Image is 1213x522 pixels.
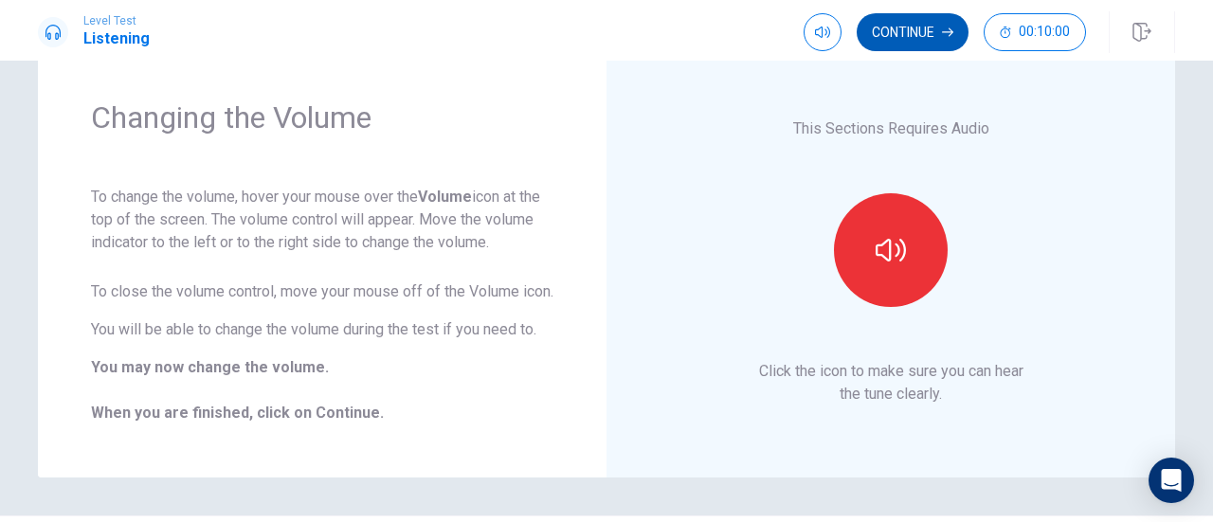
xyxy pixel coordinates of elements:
[759,360,1023,405] p: Click the icon to make sure you can hear the tune clearly.
[83,14,150,27] span: Level Test
[91,358,384,422] b: You may now change the volume. When you are finished, click on Continue.
[418,188,472,206] strong: Volume
[984,13,1086,51] button: 00:10:00
[83,27,150,50] h1: Listening
[857,13,969,51] button: Continue
[793,117,989,140] p: This Sections Requires Audio
[1019,25,1070,40] span: 00:10:00
[91,318,553,341] p: You will be able to change the volume during the test if you need to.
[91,280,553,303] p: To close the volume control, move your mouse off of the Volume icon.
[91,99,553,136] h1: Changing the Volume
[1149,458,1194,503] div: Open Intercom Messenger
[91,186,553,254] p: To change the volume, hover your mouse over the icon at the top of the screen. The volume control...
